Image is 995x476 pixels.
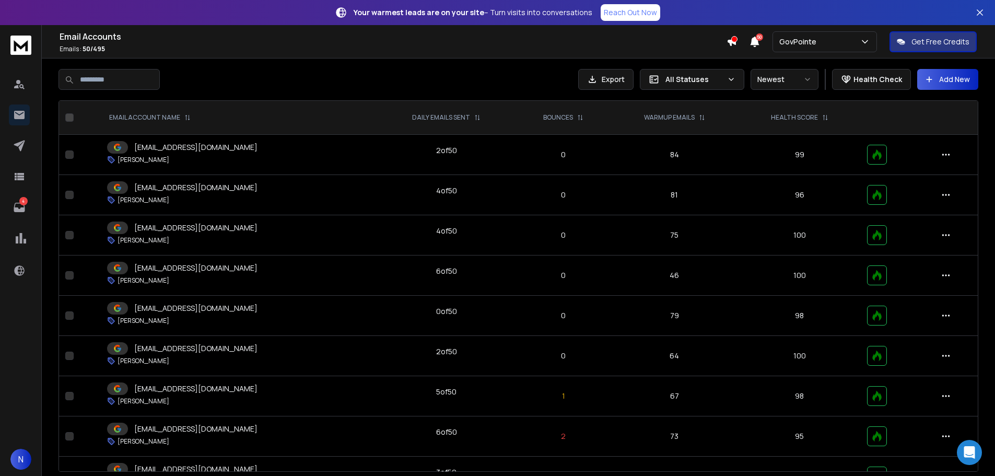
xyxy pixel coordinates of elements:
p: 0 [523,351,604,361]
td: 100 [739,256,861,296]
p: [EMAIL_ADDRESS][DOMAIN_NAME] [134,343,257,354]
td: 100 [739,215,861,256]
p: [EMAIL_ADDRESS][DOMAIN_NAME] [134,424,257,434]
td: 84 [610,135,739,175]
div: 0 of 50 [436,306,457,317]
p: 0 [523,190,604,200]
button: N [10,449,31,470]
button: Newest [751,69,818,90]
p: [PERSON_NAME] [118,437,169,446]
div: 6 of 50 [436,427,457,437]
p: 0 [523,310,604,321]
td: 98 [739,296,861,336]
td: 81 [610,175,739,215]
td: 46 [610,256,739,296]
p: BOUNCES [543,113,573,122]
p: [EMAIL_ADDRESS][DOMAIN_NAME] [134,384,257,394]
a: Reach Out Now [601,4,660,21]
p: [EMAIL_ADDRESS][DOMAIN_NAME] [134,142,257,153]
p: Health Check [853,74,902,85]
p: [PERSON_NAME] [118,156,169,164]
p: [EMAIL_ADDRESS][DOMAIN_NAME] [134,182,257,193]
strong: Your warmest leads are on your site [354,7,484,17]
a: 4 [9,197,30,218]
button: Export [578,69,634,90]
div: 4 of 50 [436,185,457,196]
p: – Turn visits into conversations [354,7,592,18]
td: 98 [739,376,861,416]
h1: Email Accounts [60,30,727,43]
td: 79 [610,296,739,336]
button: Get Free Credits [889,31,977,52]
div: 6 of 50 [436,266,457,276]
p: [EMAIL_ADDRESS][DOMAIN_NAME] [134,464,257,474]
p: [PERSON_NAME] [118,357,169,365]
td: 96 [739,175,861,215]
td: 67 [610,376,739,416]
p: Emails : [60,45,727,53]
button: Add New [917,69,978,90]
td: 99 [739,135,861,175]
td: 95 [739,416,861,457]
p: 0 [523,270,604,281]
td: 75 [610,215,739,256]
p: [EMAIL_ADDRESS][DOMAIN_NAME] [134,303,257,314]
p: Get Free Credits [911,37,969,47]
p: GovPointe [779,37,821,47]
p: 0 [523,230,604,240]
p: [EMAIL_ADDRESS][DOMAIN_NAME] [134,223,257,233]
div: 4 of 50 [436,226,457,236]
p: [EMAIL_ADDRESS][DOMAIN_NAME] [134,263,257,273]
p: [PERSON_NAME] [118,276,169,285]
div: 2 of 50 [436,346,457,357]
p: All Statuses [665,74,723,85]
p: 0 [523,149,604,160]
img: logo [10,36,31,55]
p: 1 [523,391,604,401]
td: 100 [739,336,861,376]
p: 2 [523,431,604,442]
p: [PERSON_NAME] [118,397,169,405]
div: Open Intercom Messenger [957,440,982,465]
td: 73 [610,416,739,457]
p: WARMUP EMAILS [644,113,695,122]
p: HEALTH SCORE [771,113,818,122]
p: [PERSON_NAME] [118,317,169,325]
div: 2 of 50 [436,145,457,156]
p: [PERSON_NAME] [118,236,169,245]
p: Reach Out Now [604,7,657,18]
button: Health Check [832,69,911,90]
span: 50 / 495 [83,44,105,53]
div: EMAIL ACCOUNT NAME [109,113,191,122]
p: [PERSON_NAME] [118,196,169,204]
p: DAILY EMAILS SENT [412,113,470,122]
div: 5 of 50 [436,387,456,397]
td: 64 [610,336,739,376]
p: 4 [19,197,28,205]
span: 50 [756,33,763,41]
